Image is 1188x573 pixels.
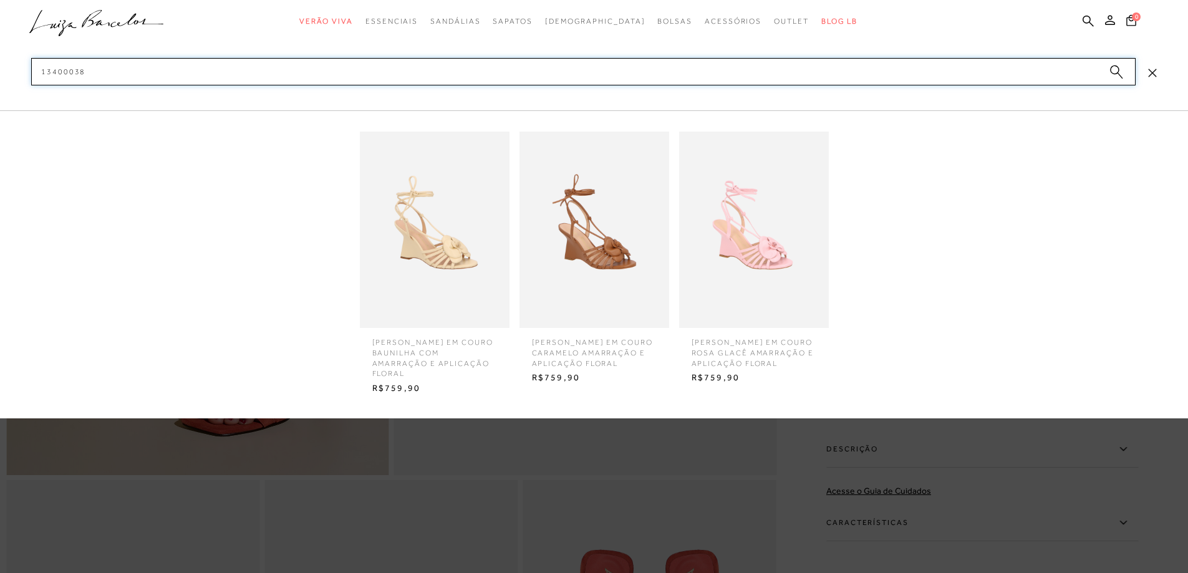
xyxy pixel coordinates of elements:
[679,132,829,328] img: SANDÁLIA ANABELA EM COURO ROSA GLACÊ AMARRAÇÃO E APLICAÇÃO FLORAL
[821,17,857,26] span: BLOG LB
[774,17,809,26] span: Outlet
[516,132,672,387] a: SANDÁLIA ANABELA EM COURO CARAMELO AMARRAÇÃO E APLICAÇÃO FLORAL [PERSON_NAME] EM COURO CARAMELO A...
[363,328,506,379] span: [PERSON_NAME] EM COURO BAUNILHA COM AMARRAÇÃO E APLICAÇÃO FLORAL
[676,132,832,387] a: SANDÁLIA ANABELA EM COURO ROSA GLACÊ AMARRAÇÃO E APLICAÇÃO FLORAL [PERSON_NAME] EM COURO ROSA GLA...
[682,328,826,368] span: [PERSON_NAME] EM COURO ROSA GLACÊ AMARRAÇÃO E APLICAÇÃO FLORAL
[360,132,509,328] img: SANDÁLIA ANABELA EM COURO BAUNILHA COM AMARRAÇÃO E APLICAÇÃO FLORAL
[545,17,645,26] span: [DEMOGRAPHIC_DATA]
[1123,14,1140,31] button: 0
[705,17,761,26] span: Acessórios
[299,10,353,33] a: categoryNavScreenReaderText
[1132,12,1141,21] span: 0
[821,10,857,33] a: BLOG LB
[545,10,645,33] a: noSubCategoriesText
[523,328,666,368] span: [PERSON_NAME] EM COURO CARAMELO AMARRAÇÃO E APLICAÇÃO FLORAL
[430,10,480,33] a: categoryNavScreenReaderText
[523,368,666,387] span: R$759,90
[682,368,826,387] span: R$759,90
[357,132,513,398] a: SANDÁLIA ANABELA EM COURO BAUNILHA COM AMARRAÇÃO E APLICAÇÃO FLORAL [PERSON_NAME] EM COURO BAUNIL...
[657,10,692,33] a: categoryNavScreenReaderText
[430,17,480,26] span: Sandálias
[365,10,418,33] a: categoryNavScreenReaderText
[705,10,761,33] a: categoryNavScreenReaderText
[299,17,353,26] span: Verão Viva
[363,379,506,398] span: R$759,90
[774,10,809,33] a: categoryNavScreenReaderText
[519,132,669,328] img: SANDÁLIA ANABELA EM COURO CARAMELO AMARRAÇÃO E APLICAÇÃO FLORAL
[493,10,532,33] a: categoryNavScreenReaderText
[493,17,532,26] span: Sapatos
[657,17,692,26] span: Bolsas
[365,17,418,26] span: Essenciais
[31,58,1136,85] input: Buscar.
